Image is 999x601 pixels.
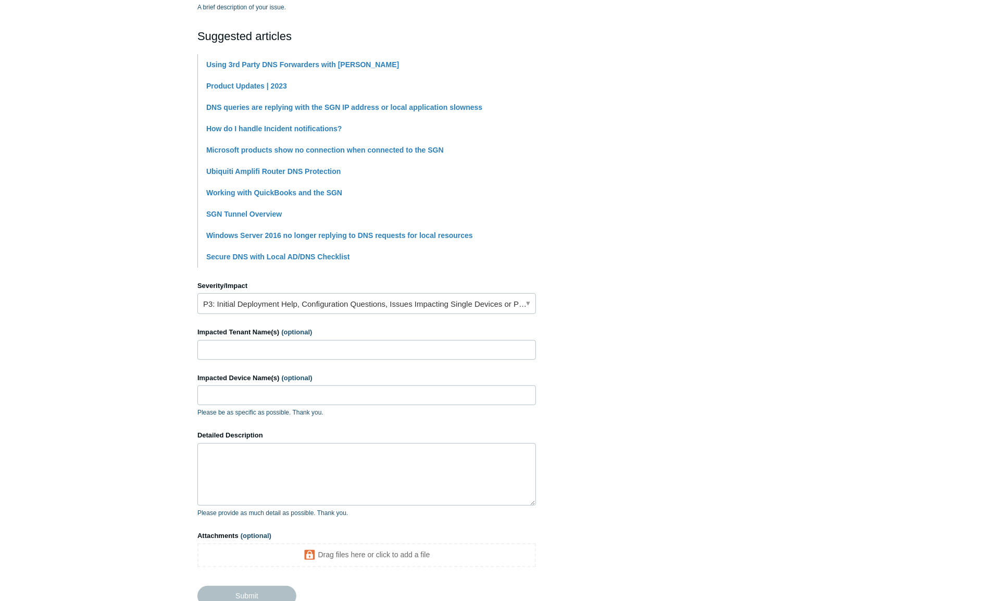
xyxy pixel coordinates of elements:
[206,189,342,197] a: Working with QuickBooks and the SGN
[197,373,536,383] label: Impacted Device Name(s)
[197,508,536,518] p: Please provide as much detail as possible. Thank you.
[206,253,350,261] a: Secure DNS with Local AD/DNS Checklist
[197,3,536,12] p: A brief description of your issue.
[206,60,399,69] a: Using 3rd Party DNS Forwarders with [PERSON_NAME]
[282,374,313,382] span: (optional)
[197,293,536,314] a: P3: Initial Deployment Help, Configuration Questions, Issues Impacting Single Devices or Past Out...
[206,124,342,133] a: How do I handle Incident notifications?
[206,210,282,218] a: SGN Tunnel Overview
[197,281,536,291] label: Severity/Impact
[197,327,536,337] label: Impacted Tenant Name(s)
[206,231,473,240] a: Windows Server 2016 no longer replying to DNS requests for local resources
[206,146,444,154] a: Microsoft products show no connection when connected to the SGN
[197,408,536,417] p: Please be as specific as possible. Thank you.
[281,328,312,336] span: (optional)
[206,167,341,176] a: Ubiquiti Amplifi Router DNS Protection
[241,532,271,540] span: (optional)
[197,430,536,441] label: Detailed Description
[197,28,536,45] h2: Suggested articles
[206,82,287,90] a: Product Updates | 2023
[206,103,482,111] a: DNS queries are replying with the SGN IP address or local application slowness
[197,531,536,541] label: Attachments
